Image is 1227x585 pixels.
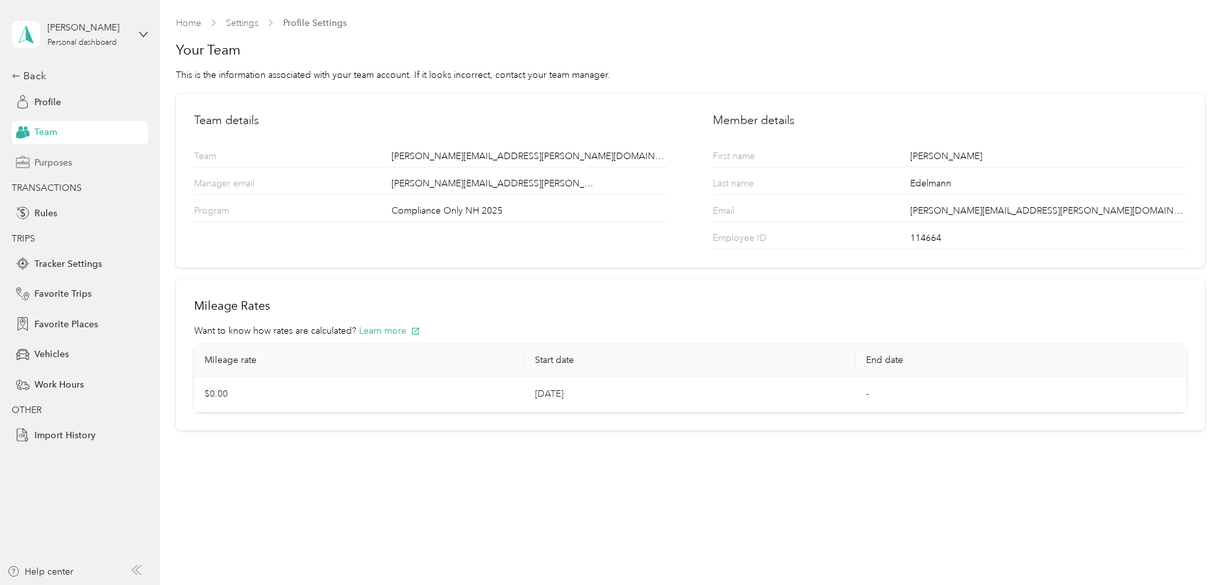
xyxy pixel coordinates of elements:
div: This is the information associated with your team account. If it looks incorrect, contact your te... [176,68,1205,82]
span: Work Hours [34,378,84,392]
div: [PERSON_NAME] [47,21,129,34]
a: Settings [226,18,258,29]
h2: Member details [713,112,1186,129]
p: Email [713,204,813,221]
div: Want to know how rates are calculated? [194,324,1187,338]
th: End date [856,344,1187,377]
p: Team [194,149,294,167]
span: Favorite Trips [34,287,92,301]
span: Rules [34,206,57,220]
div: Compliance Only NH 2025 [391,204,668,221]
p: First name [713,149,813,167]
h1: Your Team [176,41,1205,59]
div: Personal dashboard [47,39,117,47]
iframe: Everlance-gr Chat Button Frame [1154,512,1227,585]
td: - [856,377,1187,412]
a: Home [176,18,201,29]
span: OTHER [12,405,42,416]
span: Team [34,125,57,139]
span: [PERSON_NAME][EMAIL_ADDRESS][PERSON_NAME][DOMAIN_NAME] [391,177,599,190]
p: Program [194,204,294,221]
th: Start date [525,344,856,377]
div: Edelmann [910,177,1187,194]
h2: Team details [194,112,667,129]
h2: Mileage Rates [194,297,1187,315]
p: Manager email [194,177,294,194]
span: Favorite Places [34,317,98,331]
button: Help center [7,565,73,579]
td: $0.00 [194,377,525,412]
span: Vehicles [34,347,69,361]
span: Profile [34,95,61,109]
div: [PERSON_NAME] [910,149,1187,167]
div: Back [12,68,142,84]
span: TRANSACTIONS [12,182,82,193]
span: Purposes [34,156,72,169]
p: Last name [713,177,813,194]
span: Profile Settings [283,16,347,30]
p: Employee ID [713,231,813,249]
div: 114664 [910,231,1187,249]
th: Mileage rate [194,344,525,377]
span: Tracker Settings [34,257,102,271]
div: [PERSON_NAME][EMAIL_ADDRESS][PERSON_NAME][DOMAIN_NAME] [391,149,668,167]
div: [PERSON_NAME][EMAIL_ADDRESS][PERSON_NAME][DOMAIN_NAME] [910,204,1187,221]
span: TRIPS [12,233,35,244]
button: Learn more [359,324,420,338]
td: [DATE] [525,377,856,412]
span: Import History [34,429,95,442]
